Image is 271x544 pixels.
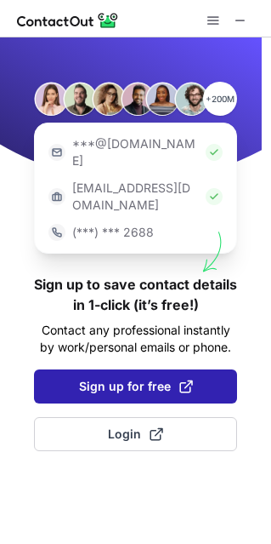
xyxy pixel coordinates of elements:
img: Check Icon [206,188,223,205]
img: https://contactout.com/extension/app/static/media/login-phone-icon.bacfcb865e29de816d437549d7f4cb... [48,224,65,241]
img: https://contactout.com/extension/app/static/media/login-email-icon.f64bce713bb5cd1896fef81aa7b14a... [48,144,65,161]
img: Person #4 [121,82,155,116]
img: https://contactout.com/extension/app/static/media/login-work-icon.638a5007170bc45168077fde17b29a1... [48,188,65,205]
img: Person #3 [92,82,126,116]
h1: Sign up to save contact details in 1-click (it’s free!) [34,274,237,315]
button: Login [34,417,237,451]
button: Sign up for free [34,369,237,404]
img: Check Icon [206,144,223,161]
span: Sign up for free [79,378,193,395]
img: Person #6 [174,82,208,116]
span: Login [108,426,163,443]
img: Person #5 [145,82,179,116]
img: ContactOut v5.3.10 [17,10,119,31]
p: Contact any professional instantly by work/personal emails or phone. [34,322,237,356]
img: Person #1 [34,82,68,116]
p: +200M [203,82,237,116]
img: Person #2 [63,82,97,116]
p: [EMAIL_ADDRESS][DOMAIN_NAME] [72,180,199,214]
p: ***@[DOMAIN_NAME] [72,135,199,169]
